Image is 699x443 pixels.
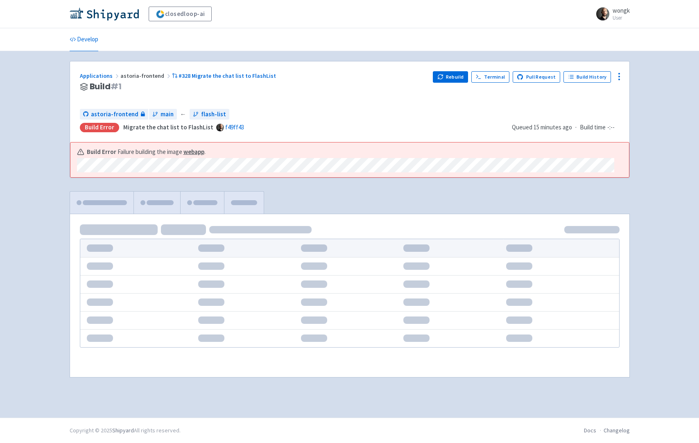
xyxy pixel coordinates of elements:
[584,427,596,434] a: Docs
[591,7,630,20] a: wongk User
[149,7,212,21] a: closedloop-ai
[512,123,572,131] span: Queued
[112,427,134,434] a: Shipyard
[180,110,186,119] span: ←
[80,109,148,120] a: astoria-frontend
[87,147,116,157] b: Build Error
[183,148,204,156] a: webapp
[120,72,172,79] span: astoria-frontend
[149,109,177,120] a: main
[70,28,98,51] a: Develop
[123,123,213,131] strong: Migrate the chat list to FlashList
[70,426,181,435] div: Copyright © 2025 All rights reserved.
[201,110,226,119] span: flash-list
[172,72,278,79] a: #328 Migrate the chat list to FlashList
[118,147,206,157] span: Failure building the image .
[563,71,611,83] a: Build History
[90,82,122,91] span: Build
[190,109,229,120] a: flash-list
[80,72,120,79] a: Applications
[471,71,509,83] a: Terminal
[111,81,122,92] span: # 1
[91,110,138,119] span: astoria-frontend
[512,123,620,132] div: ·
[604,427,630,434] a: Changelog
[70,7,139,20] img: Shipyard logo
[80,123,119,132] div: Build Error
[613,7,630,14] span: wongk
[225,123,244,131] a: f49ff43
[513,71,561,83] a: Pull Request
[580,123,606,132] span: Build time
[161,110,174,119] span: main
[613,15,630,20] small: User
[433,71,468,83] button: Rebuild
[534,123,572,131] time: 15 minutes ago
[607,123,615,132] span: -:--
